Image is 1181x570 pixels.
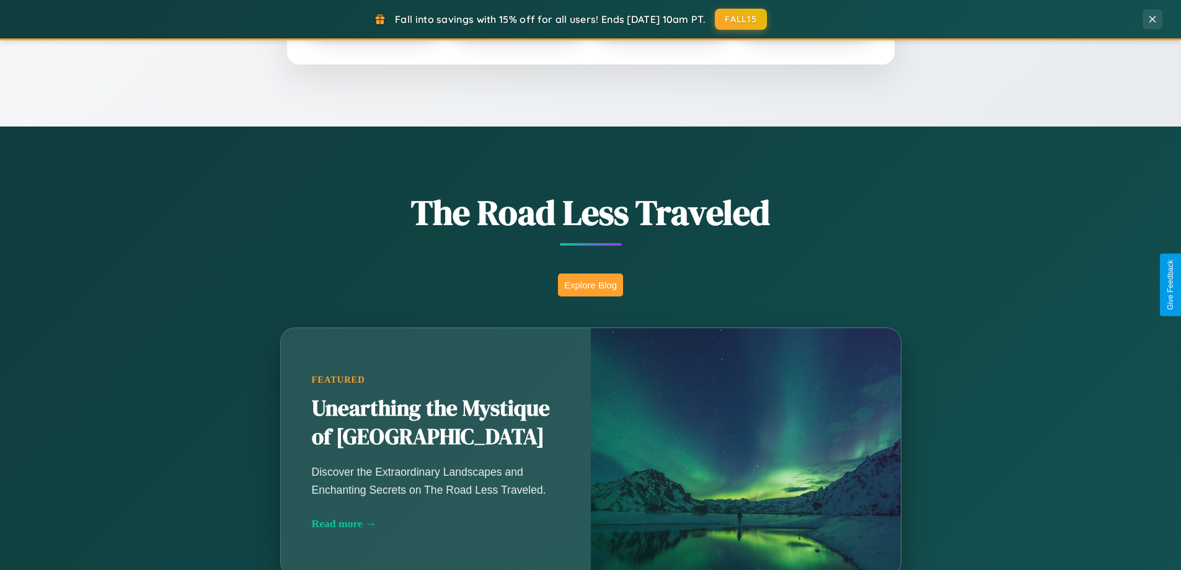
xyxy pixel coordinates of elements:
button: Explore Blog [558,274,623,296]
div: Read more → [312,517,560,530]
p: Discover the Extraordinary Landscapes and Enchanting Secrets on The Road Less Traveled. [312,463,560,498]
div: Give Feedback [1166,260,1175,310]
h1: The Road Less Traveled [219,189,963,236]
span: Fall into savings with 15% off for all users! Ends [DATE] 10am PT. [395,13,706,25]
button: FALL15 [715,9,767,30]
h2: Unearthing the Mystique of [GEOGRAPHIC_DATA] [312,394,560,452]
div: Featured [312,375,560,385]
